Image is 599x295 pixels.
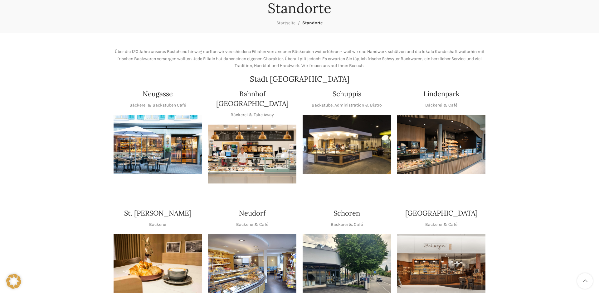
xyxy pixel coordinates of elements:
p: Über die 120 Jahre unseres Bestehens hinweg durften wir verschiedene Filialen von anderen Bäckere... [114,48,485,69]
img: Schwyter-1800x900 [397,234,485,293]
h4: St. [PERSON_NAME] [124,208,192,218]
p: Backstube, Administration & Bistro [312,102,382,109]
img: schwyter-23 [114,234,202,293]
h4: Schoren [334,208,360,218]
p: Bäckerei & Café [236,221,268,228]
h4: Neudorf [239,208,265,218]
p: Bäckerei & Backstuben Café [129,102,186,109]
h4: Schuppis [333,89,361,99]
img: Bahnhof St. Gallen [208,125,296,183]
img: 150130-Schwyter-013 [303,115,391,174]
p: Bäckerei & Café [425,102,457,109]
img: 017-e1571925257345 [397,115,485,174]
p: Bäckerei & Café [331,221,363,228]
h4: Neugasse [143,89,173,99]
span: Standorte [302,20,323,26]
h4: [GEOGRAPHIC_DATA] [405,208,478,218]
img: 0842cc03-b884-43c1-a0c9-0889ef9087d6 copy [303,234,391,293]
img: Neugasse [114,115,202,174]
h2: Stadt [GEOGRAPHIC_DATA] [114,75,485,83]
h4: Bahnhof [GEOGRAPHIC_DATA] [208,89,296,108]
img: Neudorf_1 [208,234,296,293]
p: Bäckerei & Take Away [231,112,274,118]
p: Bäckerei & Café [425,221,457,228]
a: Scroll to top button [577,273,593,289]
h4: Lindenpark [423,89,460,99]
p: Bäckerei [149,221,166,228]
a: Startseite [276,20,295,26]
